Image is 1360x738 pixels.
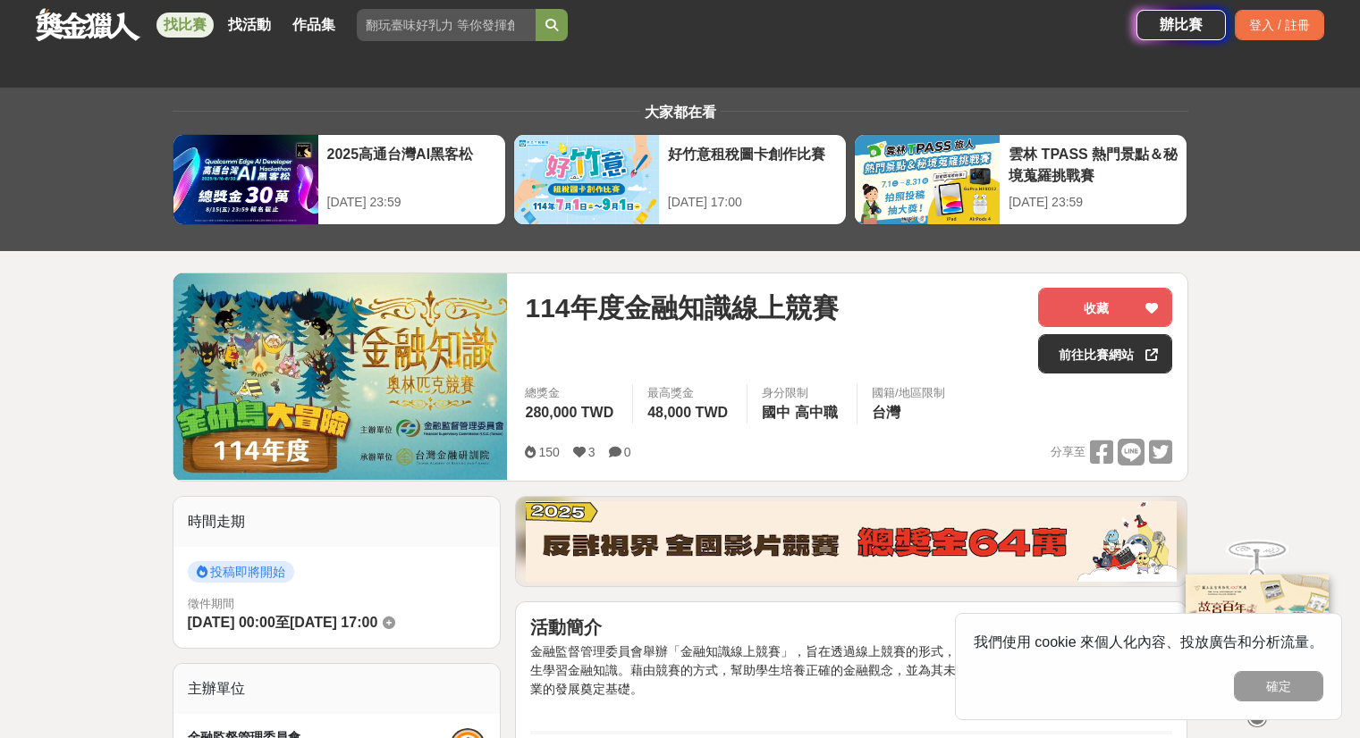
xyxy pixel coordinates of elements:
img: 968ab78a-c8e5-4181-8f9d-94c24feca916.png [1186,574,1329,693]
div: 主辦單位 [173,664,501,714]
div: 好竹意租稅圖卡創作比賽 [668,144,837,184]
div: 時間走期 [173,497,501,547]
a: 找比賽 [156,13,214,38]
div: 國籍/地區限制 [872,384,945,402]
span: 投稿即將開始 [188,561,294,583]
span: 徵件期間 [188,597,234,610]
button: 收藏 [1038,288,1172,327]
a: 好竹意租稅圖卡創作比賽[DATE] 17:00 [513,134,847,225]
button: 確定 [1234,671,1323,701]
img: 760c60fc-bf85-49b1-bfa1-830764fee2cd.png [526,501,1177,582]
span: 大家都在看 [640,105,721,120]
a: 前往比賽網站 [1038,334,1172,373]
span: 114年度金融知識線上競賽 [525,288,838,328]
span: 我們使用 cookie 來個人化內容、投放廣告和分析流量。 [974,634,1323,650]
strong: 活動簡介 [530,617,602,637]
span: [DATE] 17:00 [290,615,377,630]
div: 雲林 TPASS 熱門景點＆秘境蒐羅挑戰賽 [1009,144,1178,184]
input: 翻玩臺味好乳力 等你發揮創意！ [357,9,536,41]
div: 登入 / 註冊 [1235,10,1324,40]
a: 辦比賽 [1136,10,1226,40]
span: 150 [538,445,559,459]
a: 找活動 [221,13,278,38]
span: [DATE] 00:00 [188,615,275,630]
span: 總獎金 [525,384,618,402]
span: 分享至 [1051,439,1085,465]
span: 最高獎金 [647,384,732,402]
a: 雲林 TPASS 熱門景點＆秘境蒐羅挑戰賽[DATE] 23:59 [854,134,1187,225]
span: 至 [275,615,290,630]
a: 作品集 [285,13,342,38]
div: [DATE] 17:00 [668,193,837,212]
span: 48,000 TWD [647,405,728,420]
span: 0 [624,445,631,459]
span: 280,000 TWD [525,405,613,420]
a: 2025高通台灣AI黑客松[DATE] 23:59 [173,134,506,225]
span: 國中 [762,405,790,420]
div: [DATE] 23:59 [327,193,496,212]
span: 3 [588,445,596,459]
span: 金融監督管理委員會舉辦「金融知識線上競賽」，旨在透過線上競賽的形式，推廣金融智慧網並鼓勵國中及高中職學生學習金融知識。藉由競賽的方式，幫助學生培養正確的金融觀念，並為其未來的個人生涯規劃和台灣經... [530,644,1169,696]
div: 身分限制 [762,384,842,402]
div: 2025高通台灣AI黑客松 [327,144,496,184]
span: 高中職 [795,405,838,420]
div: [DATE] 23:59 [1009,193,1178,212]
span: 台灣 [872,405,900,420]
img: Cover Image [173,273,508,480]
